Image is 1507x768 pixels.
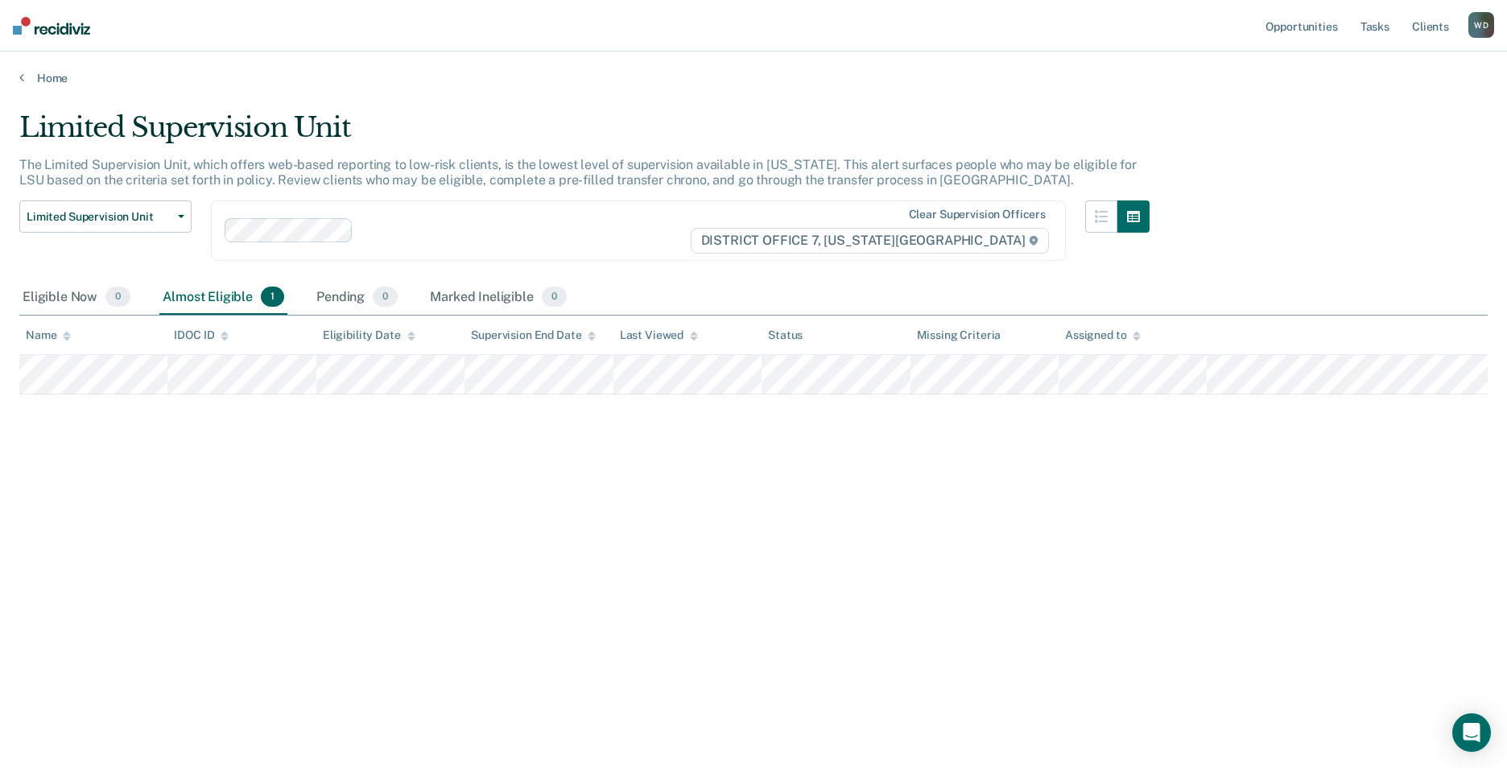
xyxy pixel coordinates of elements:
[19,157,1137,188] p: The Limited Supervision Unit, which offers web-based reporting to low-risk clients, is the lowest...
[1468,12,1494,38] button: WD
[1452,713,1491,752] div: Open Intercom Messenger
[323,328,415,342] div: Eligibility Date
[620,328,698,342] div: Last Viewed
[19,200,192,233] button: Limited Supervision Unit
[27,210,171,224] span: Limited Supervision Unit
[261,287,284,308] span: 1
[917,328,1001,342] div: Missing Criteria
[1468,12,1494,38] div: W D
[26,328,71,342] div: Name
[159,280,287,316] div: Almost Eligible1
[19,280,134,316] div: Eligible Now0
[19,111,1150,157] div: Limited Supervision Unit
[1065,328,1141,342] div: Assigned to
[909,208,1046,221] div: Clear supervision officers
[373,287,398,308] span: 0
[313,280,401,316] div: Pending0
[471,328,596,342] div: Supervision End Date
[768,328,803,342] div: Status
[691,228,1049,254] span: DISTRICT OFFICE 7, [US_STATE][GEOGRAPHIC_DATA]
[19,71,1488,85] a: Home
[427,280,570,316] div: Marked Ineligible0
[542,287,567,308] span: 0
[13,17,90,35] img: Recidiviz
[174,328,229,342] div: IDOC ID
[105,287,130,308] span: 0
